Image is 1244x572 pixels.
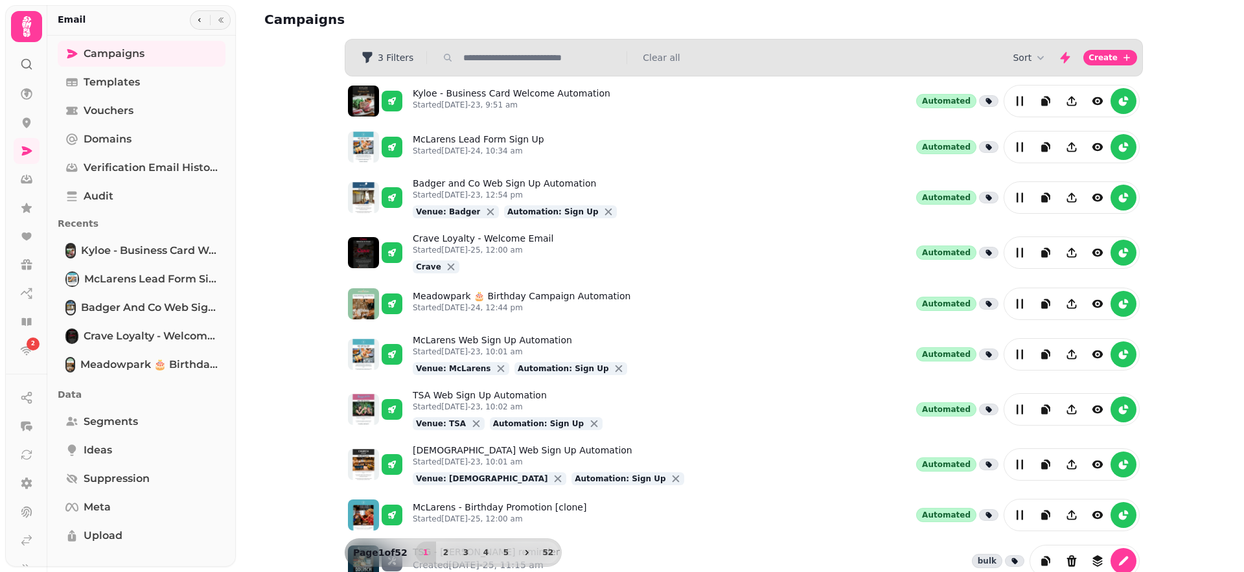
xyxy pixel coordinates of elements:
button: close [444,260,457,273]
button: reports [1111,502,1136,528]
span: Venue: McLarens [416,364,491,373]
img: aHR0cHM6Ly9zdGFtcGVkZS1zZXJ2aWNlLXByb2QtdGVtcGxhdGUtcHJldmlld3MuczMuZXUtd2VzdC0xLmFtYXpvbmF3cy5jb... [348,339,379,370]
button: Share campaign preview [1059,134,1085,160]
div: bulk [972,554,1002,568]
a: Kyloe - Business Card Welcome AutomationStarted[DATE]-23, 9:51 am [413,87,610,115]
a: Meta [58,494,225,520]
p: Started [DATE]-23, 10:01 am [413,347,627,357]
span: Ideas [84,442,112,458]
button: Create [1083,50,1137,65]
p: Started [DATE]-25, 12:00 am [413,245,553,255]
button: duplicate [1033,291,1059,317]
a: Segments [58,409,225,435]
img: aHR0cHM6Ly9zdGFtcGVkZS1zZXJ2aWNlLXByb2QtdGVtcGxhdGUtcHJldmlld3MuczMuZXUtd2VzdC0xLmFtYXpvbmF3cy5jb... [348,237,379,268]
span: Automation: Sign Up [493,419,584,428]
button: duplicate [1033,452,1059,477]
button: edit [1007,185,1033,211]
a: 2 [14,337,40,363]
a: Verification email history [58,155,225,181]
a: Vouchers [58,98,225,124]
button: reports [1111,396,1136,422]
div: Automated [916,402,976,417]
span: Suppression [84,471,150,486]
a: Domains [58,126,225,152]
span: Venue: Badger [416,207,480,216]
div: Automated [916,246,976,260]
span: Create [1088,54,1118,62]
a: Crave Loyalty - Welcome EmailCrave Loyalty - Welcome Email [58,323,225,349]
button: Clear all [643,51,680,64]
button: 1 [415,542,436,564]
span: 2 [31,339,35,349]
a: Templates [58,69,225,95]
p: Started [DATE]-23, 9:51 am [413,100,610,110]
p: Started [DATE]-24, 12:44 pm [413,303,630,313]
span: Vouchers [84,103,133,119]
button: view [1085,341,1111,367]
button: 52 [538,542,559,564]
a: Kyloe - Business Card Welcome AutomationKyloe - Business Card Welcome Automation [58,238,225,264]
button: 2 [435,542,456,564]
h2: Campaigns [264,10,513,29]
button: Share campaign preview [1059,341,1085,367]
div: Automated [916,457,976,472]
a: Meadowpark 🎂 Birthday Campaign AutomationStarted[DATE]-24, 12:44 pm [413,290,630,318]
button: close [551,472,564,485]
a: Suppression [58,466,225,492]
span: Crave [416,262,441,271]
img: Badger and Co Web Sign Up Automation [67,301,75,314]
div: Automated [916,94,976,108]
img: aHR0cHM6Ly9zdGFtcGVkZS1zZXJ2aWNlLXByb2QtdGVtcGxhdGUtcHJldmlld3MuczMuZXUtd2VzdC0xLmFtYXpvbmF3cy5jb... [348,394,379,425]
img: aHR0cHM6Ly9zdGFtcGVkZS1zZXJ2aWNlLXByb2QtdGVtcGxhdGUtcHJldmlld3MuczMuZXUtd2VzdC0xLmFtYXpvbmF3cy5jb... [348,499,379,531]
h2: Email [58,13,86,26]
span: Campaigns [84,46,144,62]
a: Upload [58,523,225,549]
button: close [494,362,507,375]
button: edit [1007,452,1033,477]
span: Venue: TSA [416,419,466,428]
button: Share campaign preview [1059,452,1085,477]
img: aHR0cHM6Ly9zdGFtcGVkZS1zZXJ2aWNlLXByb2QtdGVtcGxhdGUtcHJldmlld3MuczMuZXUtd2VzdC0xLmFtYXpvbmF3cy5jb... [348,449,379,480]
button: duplicate [1033,185,1059,211]
button: view [1085,185,1111,211]
button: close [484,205,497,218]
a: Ideas [58,437,225,463]
button: reports [1111,452,1136,477]
span: 52 [543,549,553,556]
button: reports [1111,134,1136,160]
button: close [602,205,615,218]
a: Audit [58,183,225,209]
button: edit [1007,341,1033,367]
button: duplicate [1033,240,1059,266]
button: view [1085,452,1111,477]
a: McLarens Web Sign Up AutomationStarted[DATE]-23, 10:01 amVenue: McLarenscloseAutomation: Sign Upc... [413,334,627,375]
a: Campaigns [58,41,225,67]
p: Started [DATE]-23, 10:02 am [413,402,603,412]
span: Audit [84,189,113,204]
button: view [1085,240,1111,266]
button: edit [1007,88,1033,114]
div: Automated [916,297,976,311]
span: McLarens Lead Form Sign Up [84,271,218,287]
img: McLarens Lead Form Sign Up [67,273,78,286]
button: Share campaign preview [1059,240,1085,266]
a: Crave Loyalty - Welcome EmailStarted[DATE]-25, 12:00 amCraveclose [413,232,553,273]
button: Share campaign preview [1059,185,1085,211]
button: edit [1007,396,1033,422]
button: reports [1111,291,1136,317]
p: Recents [58,212,225,235]
span: 5 [501,549,511,556]
a: Meadowpark 🎂 Birthday Campaign AutomationMeadowpark 🎂 Birthday Campaign Automation [58,352,225,378]
button: view [1085,396,1111,422]
span: Automation: Sign Up [518,364,608,373]
button: duplicate [1033,341,1059,367]
button: duplicate [1033,396,1059,422]
button: close [470,417,483,430]
span: 2 [441,549,451,556]
button: reports [1111,341,1136,367]
button: Share campaign preview [1059,396,1085,422]
img: aHR0cHM6Ly9zdGFtcGVkZS1zZXJ2aWNlLXByb2QtdGVtcGxhdGUtcHJldmlld3MuczMuZXUtd2VzdC0xLmFtYXpvbmF3cy5jb... [348,86,379,117]
p: Data [58,383,225,406]
span: Badger and Co Web Sign Up Automation [81,300,218,315]
div: Automated [916,347,976,361]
